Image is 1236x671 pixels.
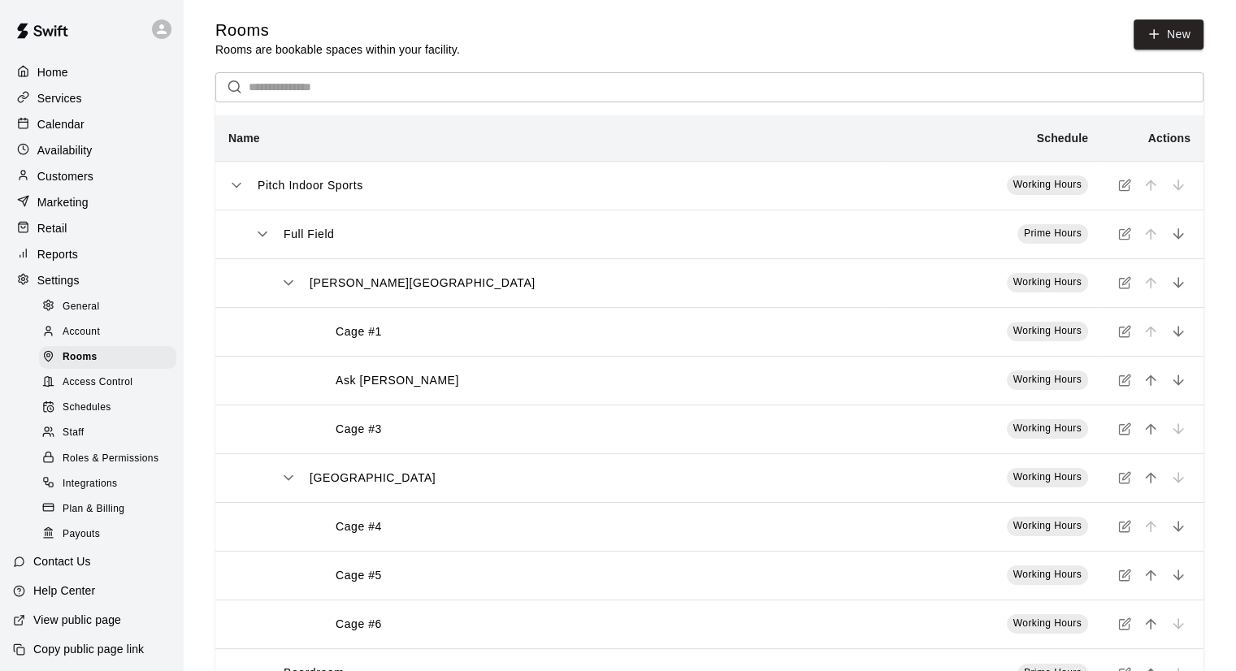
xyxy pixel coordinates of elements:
[336,567,382,584] p: Cage #5
[13,138,170,162] a: Availability
[1166,222,1190,246] button: move item down
[1013,617,1082,629] span: Working Hours
[1166,271,1190,295] button: move item down
[1138,465,1163,490] button: move item up
[63,400,111,416] span: Schedules
[39,396,183,421] a: Schedules
[13,112,170,136] a: Calendar
[13,242,170,266] a: Reports
[37,90,82,106] p: Services
[37,220,67,236] p: Retail
[1148,132,1190,145] b: Actions
[1166,319,1190,344] button: move item down
[284,226,334,243] p: Full Field
[39,321,176,344] div: Account
[1138,563,1163,587] button: move item up
[37,246,78,262] p: Reports
[336,372,459,389] p: Ask [PERSON_NAME]
[1166,514,1190,539] button: move item down
[39,496,183,522] a: Plan & Billing
[1024,227,1082,239] span: Prime Hours
[336,323,382,340] p: Cage #1
[258,177,363,194] p: Pitch Indoor Sports
[39,345,183,370] a: Rooms
[1013,374,1082,385] span: Working Hours
[1013,471,1082,483] span: Working Hours
[37,116,85,132] p: Calendar
[33,641,144,657] p: Copy public page link
[1013,325,1082,336] span: Working Hours
[39,471,183,496] a: Integrations
[63,451,158,467] span: Roles & Permissions
[39,523,176,546] div: Payouts
[228,132,260,145] b: Name
[1138,612,1163,636] button: move item up
[63,324,100,340] span: Account
[63,374,132,391] span: Access Control
[39,422,176,444] div: Staff
[63,425,84,441] span: Staff
[336,518,382,535] p: Cage #4
[39,522,183,547] a: Payouts
[215,41,460,58] p: Rooms are bookable spaces within your facility.
[1166,563,1190,587] button: move item down
[39,346,176,369] div: Rooms
[39,448,176,470] div: Roles & Permissions
[1013,276,1082,288] span: Working Hours
[39,446,183,471] a: Roles & Permissions
[310,470,436,487] p: [GEOGRAPHIC_DATA]
[336,421,382,438] p: Cage #3
[39,296,176,318] div: General
[37,194,89,210] p: Marketing
[63,501,124,517] span: Plan & Billing
[63,526,100,543] span: Payouts
[13,190,170,214] a: Marketing
[13,86,170,110] a: Services
[1166,368,1190,392] button: move item down
[1013,179,1082,190] span: Working Hours
[310,275,536,292] p: [PERSON_NAME][GEOGRAPHIC_DATA]
[33,553,91,569] p: Contact Us
[37,272,80,288] p: Settings
[1013,422,1082,434] span: Working Hours
[13,60,170,84] a: Home
[63,476,118,492] span: Integrations
[37,142,93,158] p: Availability
[37,168,93,184] p: Customers
[63,349,98,366] span: Rooms
[1134,19,1203,50] a: New
[39,294,183,319] a: General
[39,421,183,446] a: Staff
[13,164,170,188] a: Customers
[13,268,170,292] a: Settings
[39,370,183,396] a: Access Control
[1037,132,1088,145] b: Schedule
[39,319,183,344] a: Account
[33,582,95,599] p: Help Center
[39,396,176,419] div: Schedules
[215,19,460,41] h5: Rooms
[63,299,100,315] span: General
[1013,520,1082,531] span: Working Hours
[13,216,170,240] a: Retail
[39,498,176,521] div: Plan & Billing
[1138,417,1163,441] button: move item up
[37,64,68,80] p: Home
[33,612,121,628] p: View public page
[1013,569,1082,580] span: Working Hours
[39,473,176,496] div: Integrations
[39,371,176,394] div: Access Control
[1138,368,1163,392] button: move item up
[336,616,382,633] p: Cage #6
